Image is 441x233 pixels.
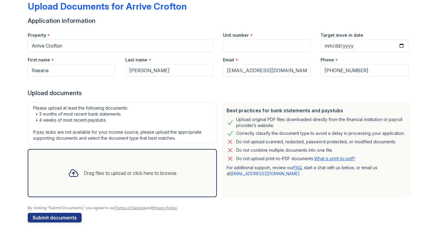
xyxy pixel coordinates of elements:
[84,169,177,177] div: Drag files to upload or click here to browse
[227,107,406,114] div: Best practices for bank statements and paystubs
[28,17,413,25] div: Application information
[28,206,413,210] div: By clicking "Submit Documents," you agree to our and
[152,206,177,210] a: Privacy Policy.
[223,32,249,38] label: Unit number
[321,32,363,38] label: Target move in date
[236,116,406,129] div: Upload original PDF files downloaded directly from the financial institution or payroll provider’...
[223,57,234,63] label: Email
[28,89,413,97] div: Upload documents
[28,57,50,63] label: First name
[236,130,405,137] div: Correctly classify the document type to avoid a delay in processing your application.
[294,165,302,170] a: FAQ
[28,1,187,12] div: Upload Documents for Arrive Crofton
[227,165,406,177] p: For additional support, review our , start a chat with us below, or email us at
[236,156,355,162] p: Do not upload print-to-PDF documents.
[28,213,82,222] button: Submit documents
[236,147,333,154] div: Do not combine multiple documents into one file.
[236,138,396,145] div: Do not upload scanned, redacted, password protected, or modified documents.
[115,206,145,210] a: Terms of Service
[125,57,147,63] label: Last name
[230,171,300,176] a: [EMAIL_ADDRESS][DOMAIN_NAME]
[28,32,46,38] label: Property
[321,57,334,63] label: Phone
[314,156,355,161] a: What is print-to-pdf?
[28,102,217,144] div: Please upload at least the following documents: • 3 months of most recent bank statements • 4 wee...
